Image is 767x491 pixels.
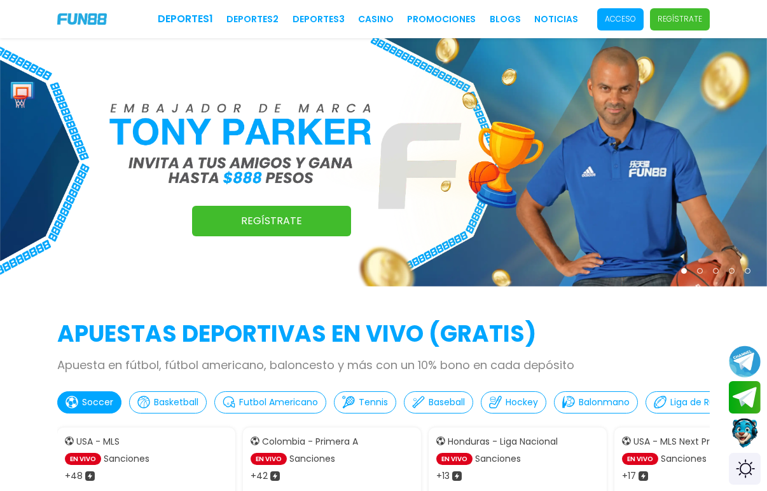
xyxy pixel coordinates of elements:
[407,13,476,26] a: Promociones
[729,381,761,414] button: Join telegram
[429,396,465,409] p: Baseball
[104,452,149,466] p: Sanciones
[76,435,120,448] p: USA - MLS
[436,453,473,465] p: EN VIVO
[334,391,396,414] button: Tennis
[534,13,578,26] a: NOTICIAS
[289,452,335,466] p: Sanciones
[646,391,740,414] button: Liga de Rugby
[490,13,521,26] a: BLOGS
[404,391,473,414] button: Baseball
[57,317,710,351] h2: APUESTAS DEPORTIVAS EN VIVO (gratis)
[475,452,521,466] p: Sanciones
[251,469,268,483] p: + 42
[729,453,761,485] div: Switch theme
[622,453,658,465] p: EN VIVO
[729,417,761,450] button: Contact customer service
[226,13,279,26] a: Deportes2
[658,13,702,25] p: Regístrate
[57,391,121,414] button: Soccer
[605,13,636,25] p: Acceso
[251,453,287,465] p: EN VIVO
[506,396,538,409] p: Hockey
[158,11,213,27] a: Deportes1
[481,391,546,414] button: Hockey
[633,435,715,448] p: USA - MLS Next Pro
[214,391,326,414] button: Futbol Americano
[622,469,636,483] p: + 17
[129,391,207,414] button: Basketball
[57,13,107,24] img: Company Logo
[262,435,358,448] p: Colombia - Primera A
[192,206,351,236] a: Regístrate
[661,452,707,466] p: Sanciones
[82,396,113,409] p: Soccer
[239,396,318,409] p: Futbol Americano
[358,13,394,26] a: CASINO
[57,356,710,373] p: Apuesta en fútbol, fútbol americano, baloncesto y más con un 10% bono en cada depósito
[293,13,345,26] a: Deportes3
[154,396,198,409] p: Basketball
[554,391,638,414] button: Balonmano
[65,469,83,483] p: + 48
[65,453,101,465] p: EN VIVO
[359,396,388,409] p: Tennis
[579,396,630,409] p: Balonmano
[729,345,761,378] button: Join telegram channel
[670,396,731,409] p: Liga de Rugby
[436,469,450,483] p: + 13
[448,435,558,448] p: Honduras - Liga Nacional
